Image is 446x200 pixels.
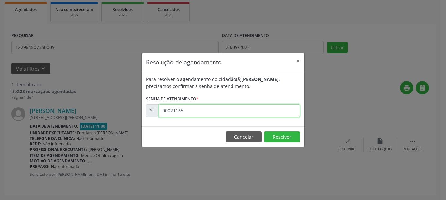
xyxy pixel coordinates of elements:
[264,131,300,142] button: Resolver
[146,104,159,117] div: ST
[146,58,222,66] h5: Resolução de agendamento
[241,76,279,82] b: [PERSON_NAME]
[226,131,262,142] button: Cancelar
[146,94,198,104] label: Senha de atendimento
[291,53,304,69] button: Close
[146,76,300,90] div: Para resolver o agendamento do cidadão(ã) , precisamos confirmar a senha de atendimento.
